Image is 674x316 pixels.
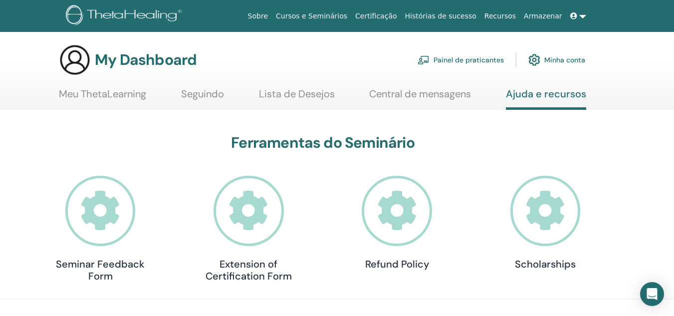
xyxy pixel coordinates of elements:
[272,7,351,25] a: Cursos e Seminários
[640,282,664,306] div: Open Intercom Messenger
[66,5,185,27] img: logo.png
[259,88,335,107] a: Lista de Desejos
[495,176,595,270] a: Scholarships
[59,44,91,76] img: generic-user-icon.jpg
[59,88,146,107] a: Meu ThetaLearning
[351,7,401,25] a: Certificação
[50,258,150,282] h4: Seminar Feedback Form
[244,7,272,25] a: Sobre
[347,176,447,270] a: Refund Policy
[199,176,298,282] a: Extension of Certification Form
[520,7,566,25] a: Armazenar
[181,88,224,107] a: Seguindo
[95,51,197,69] h3: My Dashboard
[369,88,471,107] a: Central de mensagens
[418,49,504,71] a: Painel de praticantes
[495,258,595,270] h4: Scholarships
[50,176,150,282] a: Seminar Feedback Form
[418,55,430,64] img: chalkboard-teacher.svg
[347,258,447,270] h4: Refund Policy
[199,258,298,282] h4: Extension of Certification Form
[480,7,520,25] a: Recursos
[528,51,540,68] img: cog.svg
[506,88,586,110] a: Ajuda e recursos
[50,134,595,152] h3: Ferramentas do Seminário
[528,49,585,71] a: Minha conta
[401,7,480,25] a: Histórias de sucesso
